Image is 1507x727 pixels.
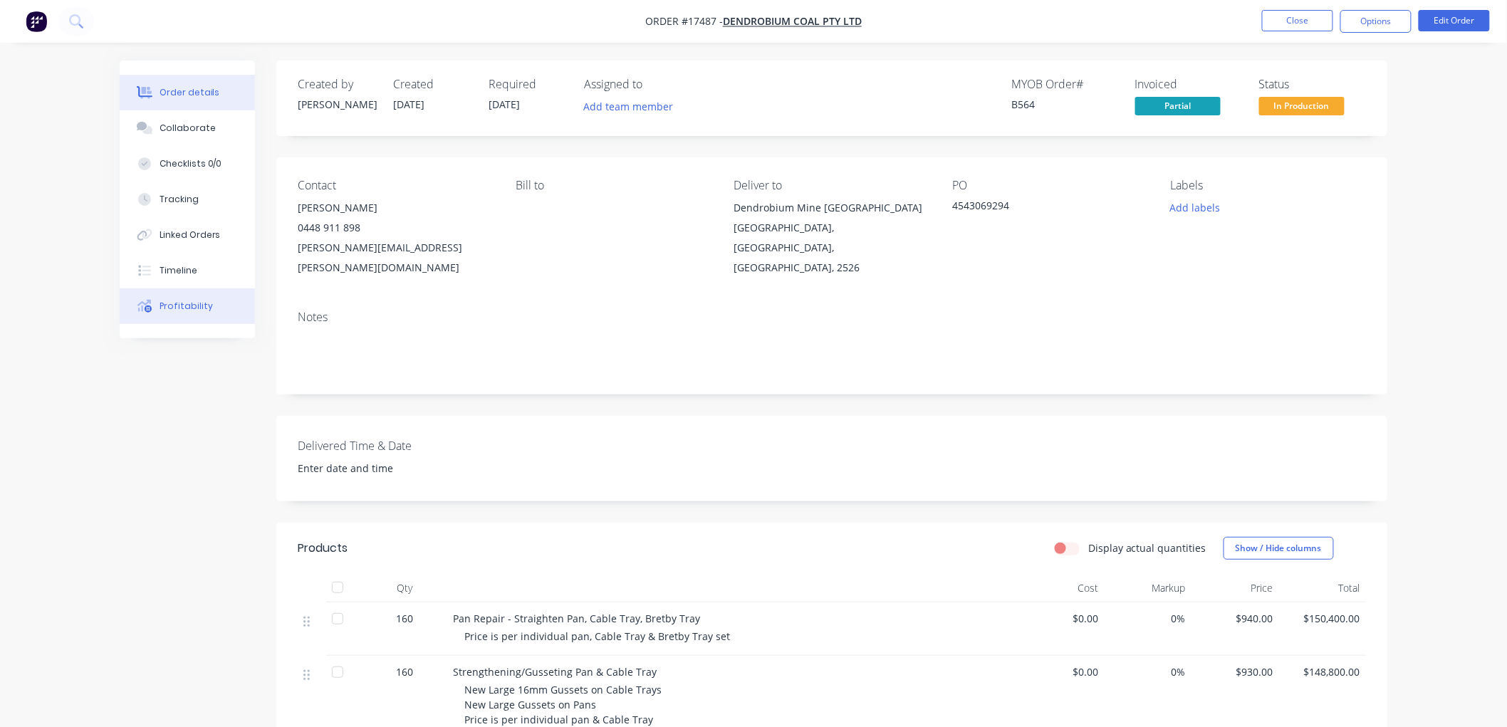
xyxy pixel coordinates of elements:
div: Status [1259,78,1366,91]
span: [DATE] [489,98,520,111]
div: Created [393,78,471,91]
button: Options [1340,10,1412,33]
button: Linked Orders [120,217,255,253]
div: Deliver to [734,179,929,192]
div: Cost [1017,574,1105,602]
button: Add team member [584,97,681,116]
div: MYOB Order # [1011,78,1118,91]
span: [DATE] [393,98,424,111]
span: 160 [396,664,413,679]
button: Add labels [1162,198,1228,217]
div: Markup [1105,574,1192,602]
span: New Large 16mm Gussets on Cable Trays New Large Gussets on Pans Price is per individual pan & Cab... [464,683,662,726]
div: Tracking [160,193,199,206]
span: $940.00 [1197,611,1273,626]
label: Display actual quantities [1088,540,1206,555]
div: Dendrobium Mine [GEOGRAPHIC_DATA][GEOGRAPHIC_DATA], [GEOGRAPHIC_DATA], [GEOGRAPHIC_DATA], 2526 [734,198,929,278]
div: Total [1279,574,1367,602]
span: 0% [1110,611,1187,626]
div: Timeline [160,264,197,277]
span: 160 [396,611,413,626]
div: Assigned to [584,78,726,91]
button: Close [1262,10,1333,31]
div: Qty [362,574,447,602]
span: 0% [1110,664,1187,679]
span: Price is per individual pan, Cable Tray & Bretby Tray set [464,629,730,643]
span: $0.00 [1023,664,1099,679]
div: [PERSON_NAME]0448 911 898[PERSON_NAME][EMAIL_ADDRESS][PERSON_NAME][DOMAIN_NAME] [298,198,493,278]
div: Collaborate [160,122,216,135]
div: [PERSON_NAME][EMAIL_ADDRESS][PERSON_NAME][DOMAIN_NAME] [298,238,493,278]
input: Enter date and time [288,458,466,479]
div: 4543069294 [952,198,1130,218]
button: Order details [120,75,255,110]
button: Add team member [576,97,681,116]
div: [PERSON_NAME] [298,97,376,112]
div: [GEOGRAPHIC_DATA], [GEOGRAPHIC_DATA], [GEOGRAPHIC_DATA], 2526 [734,218,929,278]
div: Products [298,540,348,557]
button: Tracking [120,182,255,217]
div: 0448 911 898 [298,218,493,238]
span: $150,400.00 [1285,611,1361,626]
div: Dendrobium Mine [GEOGRAPHIC_DATA] [734,198,929,218]
img: Factory [26,11,47,32]
button: Show / Hide columns [1224,537,1334,560]
div: Linked Orders [160,229,221,241]
span: $930.00 [1197,664,1273,679]
span: Order #17487 - [645,15,723,28]
button: Timeline [120,253,255,288]
button: Profitability [120,288,255,324]
div: Required [489,78,567,91]
span: $148,800.00 [1285,664,1361,679]
div: Invoiced [1135,78,1242,91]
div: Labels [1171,179,1366,192]
span: $0.00 [1023,611,1099,626]
span: Pan Repair - Straighten Pan, Cable Tray, Bretby Tray [453,612,700,625]
div: Price [1191,574,1279,602]
div: Bill to [516,179,711,192]
div: Notes [298,310,1366,324]
button: Edit Order [1419,10,1490,31]
div: Checklists 0/0 [160,157,222,170]
div: B564 [1011,97,1118,112]
div: PO [952,179,1147,192]
label: Delivered Time & Date [298,437,476,454]
a: Dendrobium Coal Pty Ltd [723,15,862,28]
span: Strengthening/Gusseting Pan & Cable Tray [453,665,657,679]
div: Profitability [160,300,213,313]
span: Partial [1135,97,1221,115]
button: In Production [1259,97,1345,118]
div: [PERSON_NAME] [298,198,493,218]
div: Order details [160,86,220,99]
div: Contact [298,179,493,192]
div: Created by [298,78,376,91]
button: Collaborate [120,110,255,146]
button: Checklists 0/0 [120,146,255,182]
span: In Production [1259,97,1345,115]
